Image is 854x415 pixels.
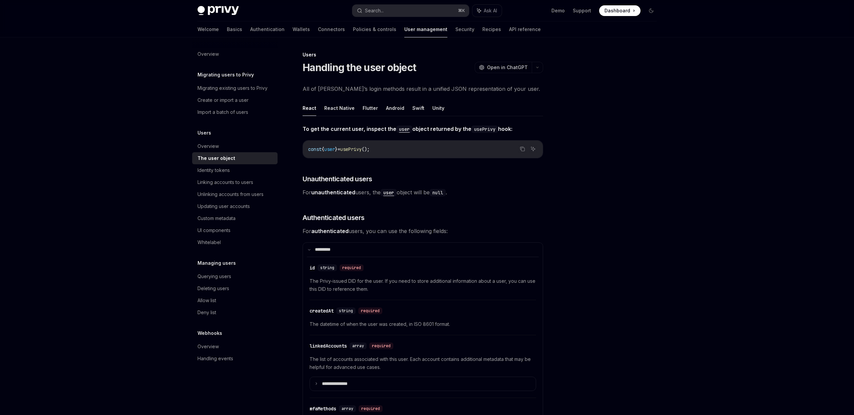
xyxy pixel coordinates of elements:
[197,50,219,58] div: Overview
[599,5,640,16] a: Dashboard
[303,174,372,184] span: Unauthenticated users
[412,100,424,116] button: Swift
[482,21,501,37] a: Recipes
[303,61,416,73] h1: Handling the user object
[197,142,219,150] div: Overview
[430,189,446,196] code: null
[197,214,236,222] div: Custom metadata
[197,129,211,137] h5: Users
[192,176,278,188] a: Linking accounts to users
[197,154,235,162] div: The user object
[352,5,469,17] button: Search...⌘K
[197,166,230,174] div: Identity tokens
[311,189,355,196] strong: unauthenticated
[192,306,278,319] a: Deny list
[310,320,536,328] span: The datetime of when the user was created, in ISO 8601 format.
[396,126,412,132] a: user
[324,100,355,116] button: React Native
[197,284,229,292] div: Deleting users
[310,307,334,314] div: createdAt
[308,146,322,152] span: const
[455,21,474,37] a: Security
[342,406,353,411] span: array
[303,126,512,132] strong: To get the current user, inspect the object returned by the hook:
[192,140,278,152] a: Overview
[404,21,447,37] a: User management
[227,21,242,37] a: Basics
[197,259,236,267] h5: Managing users
[197,272,231,280] div: Querying users
[303,100,316,116] button: React
[386,100,404,116] button: Android
[487,64,528,71] span: Open in ChatGPT
[293,21,310,37] a: Wallets
[192,82,278,94] a: Migrating existing users to Privy
[197,355,233,363] div: Handling events
[529,145,537,153] button: Ask AI
[197,308,216,317] div: Deny list
[381,189,397,196] a: user
[320,265,334,270] span: string
[197,329,222,337] h5: Webhooks
[197,238,221,246] div: Whitelabel
[303,213,365,222] span: Authenticated users
[509,21,541,37] a: API reference
[338,146,340,152] span: =
[310,343,347,349] div: linkedAccounts
[192,294,278,306] a: Allow list
[303,226,543,236] span: For users, you can use the following fields:
[303,51,543,58] div: Users
[192,48,278,60] a: Overview
[192,94,278,106] a: Create or import a user
[197,226,231,234] div: UI components
[551,7,565,14] a: Demo
[192,341,278,353] a: Overview
[197,202,250,210] div: Updating user accounts
[310,355,536,371] span: The list of accounts associated with this user. Each account contains additional metadata that ma...
[192,282,278,294] a: Deleting users
[192,188,278,200] a: Unlinking accounts from users
[352,343,364,349] span: array
[197,71,254,79] h5: Migrating users to Privy
[197,21,219,37] a: Welcome
[192,353,278,365] a: Handling events
[192,164,278,176] a: Identity tokens
[335,146,338,152] span: }
[340,264,364,271] div: required
[363,100,378,116] button: Flutter
[197,178,253,186] div: Linking accounts to users
[396,126,412,133] code: user
[359,405,383,412] div: required
[471,126,498,133] code: usePrivy
[369,343,393,349] div: required
[303,188,543,197] span: For users, the object will be .
[311,228,349,234] strong: authenticated
[310,264,315,271] div: id
[303,84,543,93] span: All of [PERSON_NAME]’s login methods result in a unified JSON representation of your user.
[573,7,591,14] a: Support
[318,21,345,37] a: Connectors
[192,212,278,224] a: Custom metadata
[362,146,370,152] span: ();
[484,7,497,14] span: Ask AI
[197,6,239,15] img: dark logo
[358,307,382,314] div: required
[340,146,362,152] span: usePrivy
[197,190,264,198] div: Unlinking accounts from users
[339,308,353,314] span: string
[192,236,278,248] a: Whitelabel
[192,200,278,212] a: Updating user accounts
[192,270,278,282] a: Querying users
[365,7,384,15] div: Search...
[192,152,278,164] a: The user object
[197,84,268,92] div: Migrating existing users to Privy
[197,343,219,351] div: Overview
[324,146,335,152] span: user
[197,96,249,104] div: Create or import a user
[646,5,657,16] button: Toggle dark mode
[250,21,285,37] a: Authentication
[197,108,248,116] div: Import a batch of users
[604,7,630,14] span: Dashboard
[310,277,536,293] span: The Privy-issued DID for the user. If you need to store additional information about a user, you ...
